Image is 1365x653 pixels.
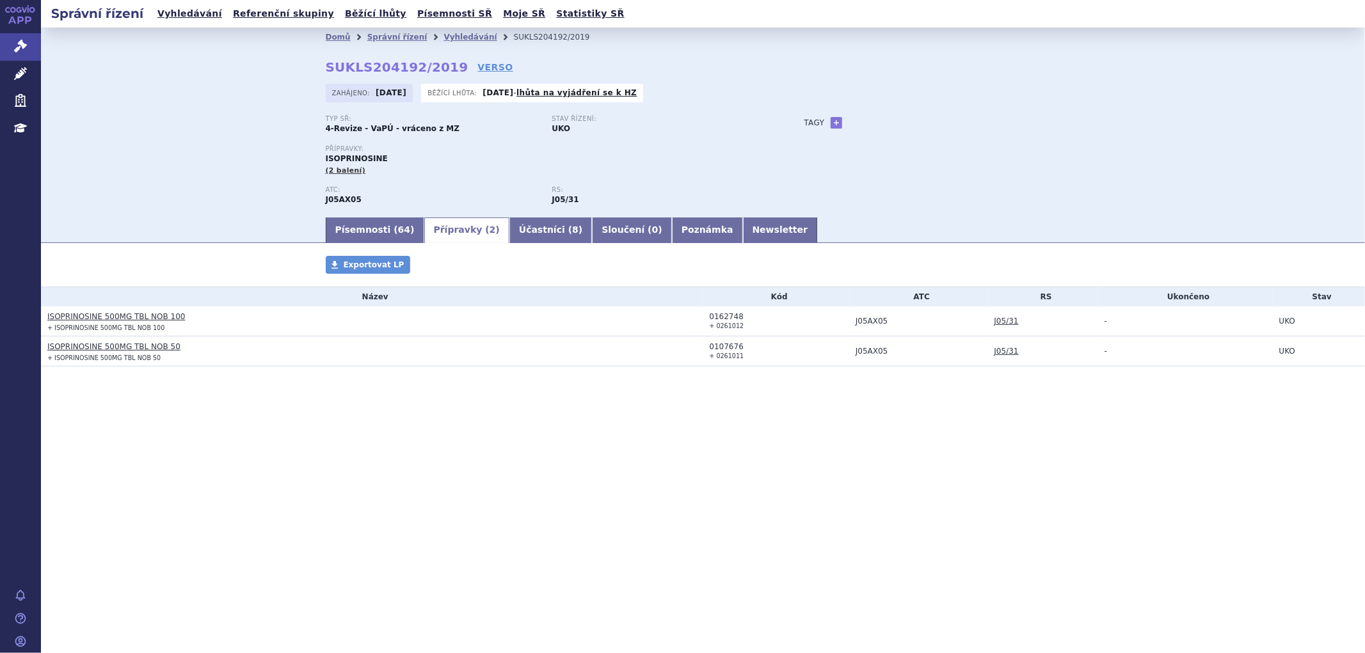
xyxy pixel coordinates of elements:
a: Správní řízení [367,33,427,42]
a: Písemnosti SŘ [413,5,496,22]
small: + ISOPRINOSINE 500MG TBL NOB 50 [47,354,161,361]
a: J05/31 [994,347,1019,356]
span: ISOPRINOSINE [326,154,388,163]
strong: [DATE] [483,88,513,97]
a: Písemnosti (64) [326,217,424,243]
a: lhůta na vyjádření se k HZ [516,88,637,97]
strong: INOSIN PRANOBEX [326,195,362,204]
td: UKO [1273,306,1365,336]
a: Vyhledávání [443,33,497,42]
td: INOSIN PRANOBEX [849,306,988,336]
a: Newsletter [743,217,818,243]
a: Poznámka [672,217,743,243]
a: Sloučení (0) [592,217,671,243]
small: + ISOPRINOSINE 500MG TBL NOB 100 [47,324,164,331]
span: Exportovat LP [344,260,404,269]
a: Statistiky SŘ [552,5,628,22]
a: Referenční skupiny [229,5,338,22]
a: VERSO [477,61,513,74]
strong: SUKLS204192/2019 [326,59,468,75]
p: - [483,88,637,98]
span: 2 [490,224,496,235]
a: Moje SŘ [499,5,549,22]
small: + 0261012 [710,322,744,329]
span: - [1105,317,1107,326]
a: + [831,117,842,129]
div: 0107676 [710,342,849,351]
a: Domů [326,33,351,42]
h2: Správní řízení [41,4,154,22]
th: ATC [849,287,988,306]
a: Přípravky (2) [424,217,509,243]
p: Přípravky: [326,145,779,153]
div: 0162748 [710,312,849,321]
span: 0 [652,224,659,235]
th: Kód [703,287,849,306]
a: Účastníci (8) [509,217,592,243]
li: SUKLS204192/2019 [514,28,607,47]
small: + 0261011 [710,352,744,359]
a: ISOPRINOSINE 500MG TBL NOB 50 [47,342,180,351]
span: 64 [398,224,410,235]
span: - [1105,347,1107,356]
a: J05/31 [994,317,1019,326]
a: ISOPRINOSINE 500MG TBL NOB 100 [47,312,185,321]
td: UKO [1273,336,1365,366]
span: (2 balení) [326,166,366,175]
p: ATC: [326,186,539,194]
strong: inosin pranobex (methisoprinol) [552,195,579,204]
th: RS [988,287,1098,306]
span: Běžící lhůta: [427,88,479,98]
strong: UKO [552,124,571,133]
th: Název [41,287,703,306]
a: Vyhledávání [154,5,226,22]
span: 8 [572,224,579,235]
td: INOSIN PRANOBEX [849,336,988,366]
strong: [DATE] [376,88,406,97]
span: Zahájeno: [332,88,372,98]
th: Stav [1273,287,1365,306]
p: RS: [552,186,766,194]
strong: 4-Revize - VaPÚ - vráceno z MZ [326,124,460,133]
a: Exportovat LP [326,256,411,274]
p: Stav řízení: [552,115,766,123]
a: Běžící lhůty [341,5,410,22]
h3: Tagy [804,115,825,130]
th: Ukončeno [1098,287,1273,306]
p: Typ SŘ: [326,115,539,123]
